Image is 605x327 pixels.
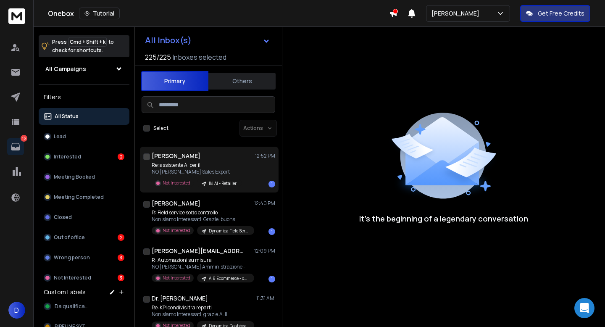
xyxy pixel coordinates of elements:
p: Press to check for shortcuts. [52,38,114,55]
p: Meeting Booked [54,174,95,180]
p: Out of office [54,234,85,241]
div: 1 [268,276,275,282]
p: Closed [54,214,72,221]
h1: All Campaigns [45,65,86,73]
button: Meeting Booked [39,169,129,185]
p: Iki AI - Retailer [209,180,237,187]
h1: Dr. [PERSON_NAME] [152,294,208,303]
p: Re: assistente AI per il [152,162,242,169]
h1: All Inbox(s) [145,36,192,45]
p: Meeting Completed [54,194,104,200]
p: Re: KPI condivisi tra reparti [152,304,253,311]
button: Da qualificare [39,298,129,315]
p: Not Interested [163,275,190,281]
p: Non siamo interessati. Grazie, buona [152,216,253,223]
span: Da qualificare [55,303,90,310]
p: R: Field service sotto controllo [152,209,253,216]
p: 12:40 PM [254,200,275,207]
button: Interested2 [39,148,129,165]
a: 15 [7,138,24,155]
p: Lead [54,133,66,140]
label: Select [153,125,168,132]
p: [PERSON_NAME] [431,9,483,18]
div: 1 [268,228,275,235]
button: All Inbox(s) [138,32,277,49]
button: Closed [39,209,129,226]
h1: [PERSON_NAME] [152,199,200,208]
h3: Custom Labels [44,288,86,296]
p: It’s the beginning of a legendary conversation [359,213,528,224]
div: 2 [118,153,124,160]
h1: [PERSON_NAME] [152,152,200,160]
h3: Filters [39,91,129,103]
button: Not Interested3 [39,269,129,286]
button: Primary [141,71,208,91]
button: Tutorial [79,8,120,19]
p: Ai6 Ecommerce - ottobre [209,275,249,282]
div: Onebox [48,8,389,19]
p: 12:52 PM [255,153,275,159]
div: 3 [118,274,124,281]
div: 1 [268,181,275,187]
p: 12:09 PM [254,248,275,254]
button: Out of office2 [39,229,129,246]
p: Wrong person [54,254,90,261]
p: Not Interested [54,274,91,281]
button: Lead [39,128,129,145]
p: NO [PERSON_NAME] Sales Export [152,169,242,175]
p: All Status [55,113,79,120]
button: Wrong person3 [39,249,129,266]
div: 2 [118,234,124,241]
span: 225 / 225 [145,52,171,62]
p: Interested [54,153,81,160]
button: All Status [39,108,129,125]
h1: [PERSON_NAME][EMAIL_ADDRESS][DOMAIN_NAME] [152,247,244,255]
p: 15 [21,135,27,142]
p: Dynamica Field Service - ottobre [209,228,249,234]
button: Get Free Credits [520,5,590,22]
button: D [8,302,25,319]
p: Get Free Credits [538,9,584,18]
h3: Inboxes selected [173,52,226,62]
button: Others [208,72,276,90]
p: 11:31 AM [256,295,275,302]
div: Open Intercom Messenger [574,298,594,318]
p: NO [PERSON_NAME] Amministrazione - [152,264,253,270]
p: R: Automazioni su misura [152,257,253,264]
p: Not Interested [163,180,190,186]
p: Non siamo interessati, grazie.A. Il [152,311,253,318]
p: Not Interested [163,227,190,234]
span: Cmd + Shift + k [68,37,107,47]
div: 3 [118,254,124,261]
button: Meeting Completed [39,189,129,206]
button: All Campaigns [39,61,129,77]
